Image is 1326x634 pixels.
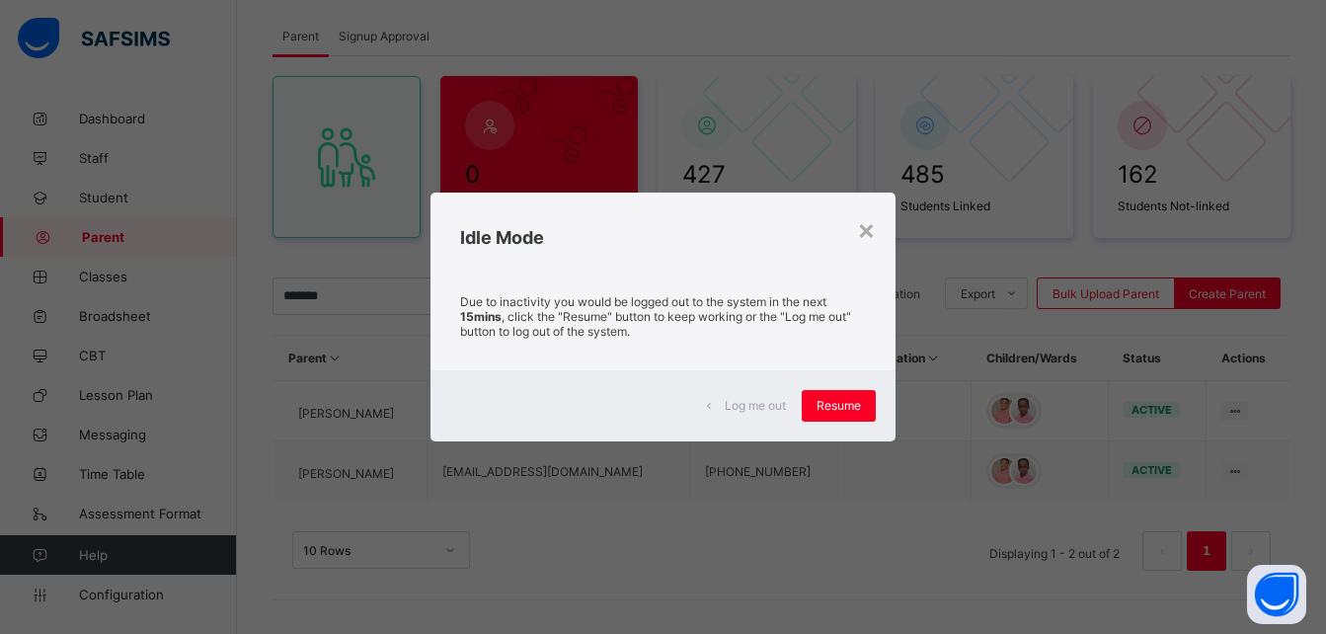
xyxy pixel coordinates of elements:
[460,294,865,339] p: Due to inactivity you would be logged out to the system in the next , click the "Resume" button t...
[817,398,861,413] span: Resume
[1247,565,1306,624] button: Open asap
[725,398,786,413] span: Log me out
[460,227,865,248] h2: Idle Mode
[460,309,502,324] strong: 15mins
[857,212,876,246] div: ×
